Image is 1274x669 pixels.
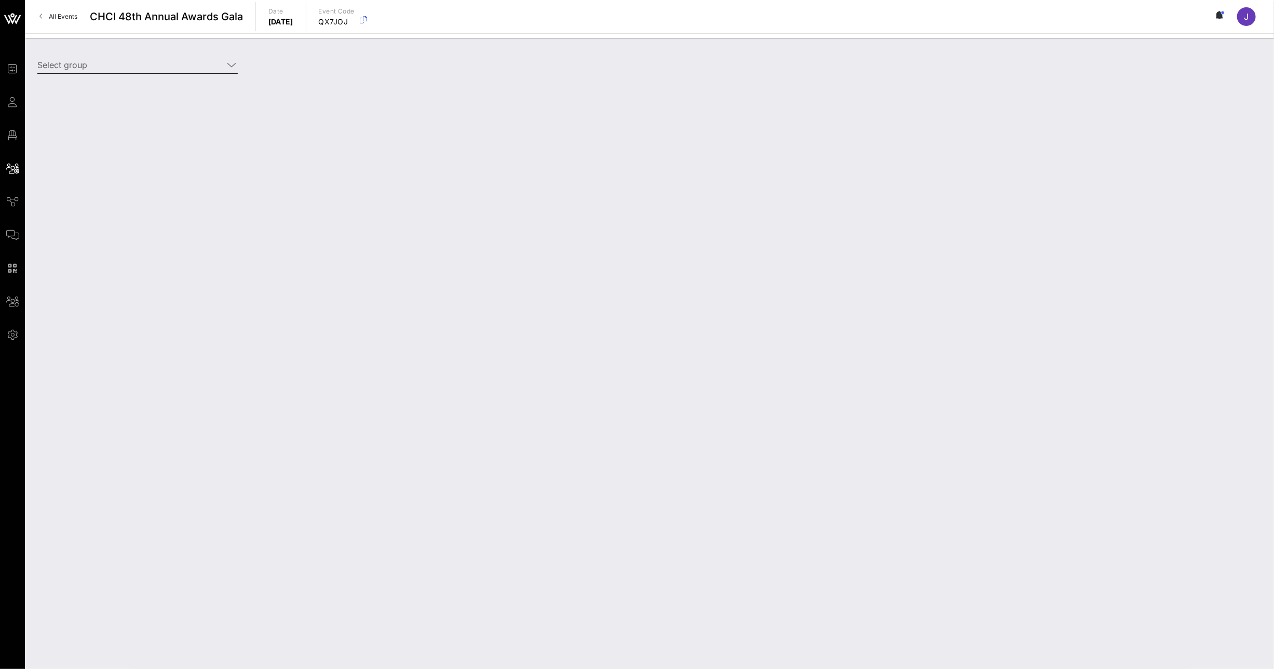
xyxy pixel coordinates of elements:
p: Event Code [319,6,355,17]
p: [DATE] [268,17,293,27]
div: J [1237,7,1256,26]
span: CHCI 48th Annual Awards Gala [90,9,243,24]
a: All Events [33,8,84,25]
p: Date [268,6,293,17]
span: All Events [49,12,77,20]
span: J [1244,11,1249,22]
p: QX7JOJ [319,17,355,27]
